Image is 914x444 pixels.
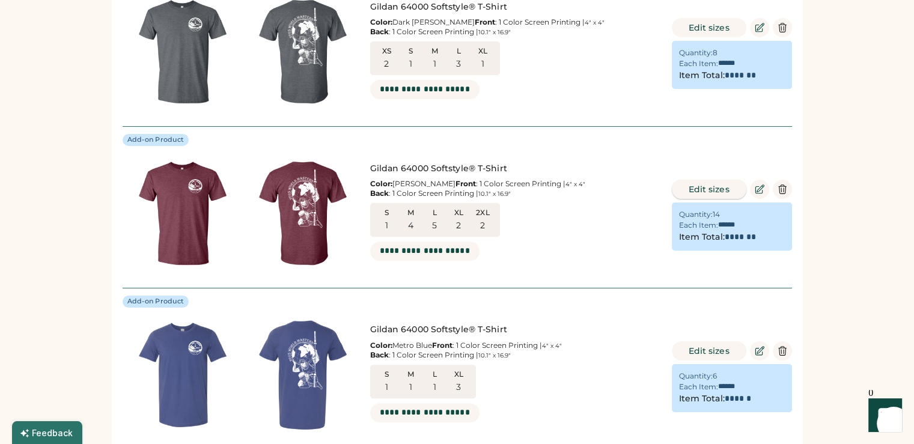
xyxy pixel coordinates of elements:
[243,315,363,435] img: generate-image
[409,58,412,70] div: 1
[455,179,476,188] strong: Front
[679,231,725,243] div: Item Total:
[679,210,713,219] div: Quantity:
[384,58,389,70] div: 2
[478,351,511,359] font: 10.1" x 16.9"
[408,220,413,232] div: 4
[401,369,421,379] div: M
[449,208,469,217] div: XL
[773,180,792,199] button: Delete
[370,163,661,175] div: Gildan 64000 Softstyle® T-Shirt
[123,315,243,435] img: generate-image
[401,208,421,217] div: M
[432,220,437,232] div: 5
[750,18,769,37] button: Edit Product
[401,46,421,56] div: S
[243,153,363,273] img: generate-image
[127,135,184,145] div: Add-on Product
[672,341,746,360] button: Edit sizes
[542,342,562,350] font: 4" x 4"
[713,48,717,58] div: 8
[456,382,461,394] div: 3
[432,341,452,350] strong: Front
[672,180,746,199] button: Edit sizes
[433,58,436,70] div: 1
[773,18,792,37] button: Delete
[481,58,484,70] div: 1
[475,17,495,26] strong: Front
[456,58,461,70] div: 3
[370,189,389,198] strong: Back
[425,46,445,56] div: M
[474,46,493,56] div: XL
[449,46,469,56] div: L
[679,371,713,381] div: Quantity:
[409,382,412,394] div: 1
[456,220,461,232] div: 2
[585,19,605,26] font: 4" x 4"
[370,17,661,37] div: Dark [PERSON_NAME] : 1 Color Screen Printing | : 1 Color Screen Printing |
[433,382,436,394] div: 1
[474,208,493,217] div: 2XL
[385,220,388,232] div: 1
[679,382,718,392] div: Each Item:
[679,70,725,82] div: Item Total:
[449,369,469,379] div: XL
[679,48,713,58] div: Quantity:
[672,18,746,37] button: Edit sizes
[425,208,445,217] div: L
[478,28,511,36] font: 10.1" x 16.9"
[679,220,718,230] div: Each Item:
[370,341,392,350] strong: Color:
[377,369,397,379] div: S
[127,297,184,306] div: Add-on Product
[773,341,792,360] button: Delete
[425,369,445,379] div: L
[857,390,909,442] iframe: Front Chat
[370,179,661,198] div: [PERSON_NAME] : 1 Color Screen Printing | : 1 Color Screen Printing |
[480,220,485,232] div: 2
[713,210,720,219] div: 14
[750,180,769,199] button: Edit Product
[370,27,389,36] strong: Back
[713,371,717,381] div: 6
[370,341,661,360] div: Metro Blue : 1 Color Screen Printing | : 1 Color Screen Printing |
[370,1,661,13] div: Gildan 64000 Softstyle® T-Shirt
[565,180,585,188] font: 4" x 4"
[370,350,389,359] strong: Back
[679,59,718,68] div: Each Item:
[370,324,661,336] div: Gildan 64000 Softstyle® T-Shirt
[478,190,511,198] font: 10.1" x 16.9"
[750,341,769,360] button: Edit Product
[679,393,725,405] div: Item Total:
[370,17,392,26] strong: Color:
[370,179,392,188] strong: Color:
[123,153,243,273] img: generate-image
[377,208,397,217] div: S
[377,46,397,56] div: XS
[385,382,388,394] div: 1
